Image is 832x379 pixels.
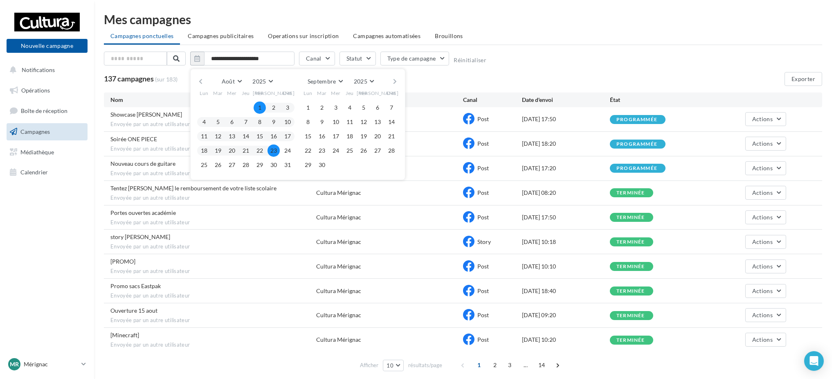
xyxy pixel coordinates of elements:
button: 15 [302,130,314,142]
span: Operations sur inscription [268,32,339,39]
span: Actions [752,115,773,122]
button: 18 [198,144,210,157]
button: 23 [316,144,328,157]
div: [DATE] 08:20 [522,189,610,197]
span: Brouillons [435,32,463,39]
button: 10 [383,360,404,371]
div: terminée [616,289,645,294]
button: 13 [371,116,384,128]
span: Mr [10,360,19,368]
span: Actions [752,140,773,147]
span: Dim [283,90,292,97]
button: 22 [254,144,266,157]
button: 8 [254,116,266,128]
span: Campagnes automatisées [353,32,421,39]
span: Jeu [242,90,250,97]
span: 10 [387,362,394,369]
button: Canal [299,52,335,65]
button: Nouvelle campagne [7,39,88,53]
button: Actions [745,112,786,126]
span: Campagnes [20,128,50,135]
span: Afficher [360,361,378,369]
button: 29 [254,159,266,171]
button: 1 [302,102,314,114]
button: 15 [254,130,266,142]
div: programmée [616,117,657,122]
div: [DATE] 10:18 [522,238,610,246]
span: Envoyée par un autre utilisateur [110,341,316,349]
button: Notifications [5,61,86,79]
div: [DATE] 18:40 [522,287,610,295]
div: terminée [616,264,645,269]
button: 28 [240,159,252,171]
button: 23 [268,144,280,157]
span: Lun [200,90,209,97]
span: Mar [317,90,327,97]
div: Nom [110,96,316,104]
a: Campagnes [5,123,89,140]
span: Post [477,263,489,270]
span: 2025 [252,78,266,85]
button: 5 [358,102,370,114]
span: Dim [387,90,396,97]
button: 6 [226,116,238,128]
span: [PERSON_NAME] [357,90,399,97]
button: 2 [268,102,280,114]
span: Nouveau cours de guitare [110,160,175,167]
span: Actions [752,165,773,171]
button: 30 [316,159,328,171]
span: Médiathèque [20,148,54,155]
button: Statut [340,52,376,65]
button: 8 [302,116,314,128]
div: [DATE] 10:20 [522,336,610,344]
span: Septembre [308,78,336,85]
button: 9 [268,116,280,128]
div: État [610,96,698,104]
button: Actions [745,161,786,175]
div: Cultura Mérignac [316,238,361,246]
div: programmée [616,142,657,147]
span: Actions [752,238,773,245]
button: 12 [212,130,224,142]
span: Mer [227,90,237,97]
span: Boîte de réception [21,107,67,114]
span: Opérations [21,87,50,94]
button: 13 [226,130,238,142]
span: [Minecraft] [110,332,139,338]
button: 21 [240,144,252,157]
span: Post [477,189,489,196]
button: Exporter [785,72,822,86]
button: 11 [344,116,356,128]
span: [PERSON_NAME] [253,90,295,97]
button: 4 [344,102,356,114]
button: 11 [198,130,210,142]
button: 20 [226,144,238,157]
button: 19 [212,144,224,157]
button: Actions [745,308,786,322]
div: Mes campagnes [104,13,822,25]
button: 26 [358,144,370,157]
div: Canal [463,96,522,104]
div: Cultura Mérignac [316,311,361,319]
span: Campagnes publicitaires [188,32,254,39]
span: Post [477,165,489,171]
button: 14 [240,130,252,142]
div: [DATE] 18:20 [522,140,610,148]
span: Calendrier [20,169,48,176]
span: story anna [110,233,170,240]
span: Actions [752,189,773,196]
span: Post [477,287,489,294]
span: Jeu [346,90,354,97]
div: [DATE] 09:20 [522,311,610,319]
button: Actions [745,235,786,249]
div: [DATE] 10:10 [522,262,610,271]
span: Post [477,140,489,147]
button: 28 [385,144,398,157]
div: Cultura Mérignac [316,189,361,197]
div: Open Intercom Messenger [804,351,824,371]
button: Actions [745,259,786,273]
button: 3 [330,102,342,114]
span: Portes ouvertes académie [110,209,176,216]
span: Soirée ONE PIECE [110,135,157,142]
div: Cultura Mérignac [316,336,361,344]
